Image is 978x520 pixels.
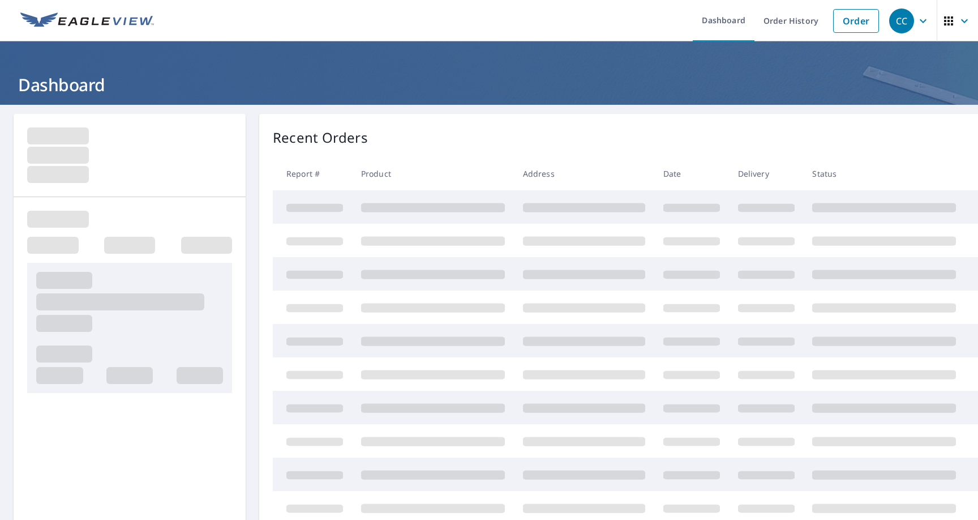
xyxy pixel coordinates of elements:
th: Address [514,157,654,190]
th: Product [352,157,514,190]
th: Status [803,157,965,190]
img: EV Logo [20,12,154,29]
th: Date [654,157,729,190]
div: CC [889,8,914,33]
h1: Dashboard [14,73,964,96]
th: Report # [273,157,352,190]
p: Recent Orders [273,127,368,148]
a: Order [833,9,879,33]
th: Delivery [729,157,804,190]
